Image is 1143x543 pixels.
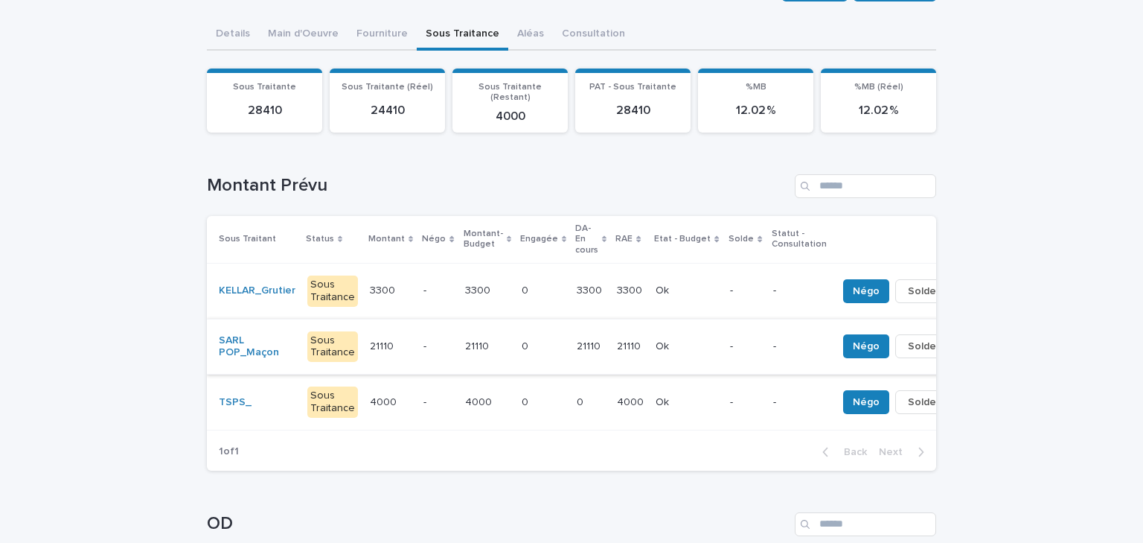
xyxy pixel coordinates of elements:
a: SARL POP_Maçon [219,334,295,360]
p: Solde [729,231,754,247]
p: 4000 [370,393,400,409]
p: - [730,285,761,297]
button: Solder [895,334,952,358]
tr: KELLAR_Grutier Sous Traitance33003300 -33003300 00 33003300 33003300 OkOk --NégoSolder [207,263,976,319]
span: %MB [746,83,766,92]
p: Négo [422,231,446,247]
span: Back [835,447,867,457]
p: Engagée [520,231,558,247]
p: 0 [577,393,586,409]
p: - [730,340,761,353]
p: RAE [615,231,633,247]
p: - [773,396,825,409]
p: - [423,285,452,297]
p: Statut - Consultation [772,226,827,253]
button: Négo [843,390,889,414]
p: 21110 [370,337,397,353]
p: - [773,285,825,297]
p: 12.02 % [707,104,804,118]
button: Négo [843,279,889,303]
p: 3300 [617,282,645,297]
button: Solder [895,390,952,414]
p: Ok [656,337,672,353]
button: Consultation [553,19,634,51]
span: Sous Traitante [233,83,296,92]
p: Montant-Budget [464,226,503,253]
button: Back [810,445,873,459]
p: 4000 [465,393,495,409]
p: 0 [522,282,531,297]
p: 21110 [577,337,603,353]
button: Sous Traitance [417,19,508,51]
tr: TSPS_ Sous Traitance40004000 -40004000 00 00 40004000 OkOk --NégoSolder [207,375,976,431]
span: Sous Traitante (Réel) [342,83,433,92]
h1: OD [207,513,789,535]
p: 0 [522,393,531,409]
p: 1 of 1 [207,434,251,470]
p: 12.02 % [830,104,927,118]
span: Négo [853,284,880,299]
p: 4000 [617,393,647,409]
span: Next [879,447,912,457]
span: Solder [908,395,940,410]
p: 0 [522,337,531,353]
p: - [773,340,825,353]
button: Main d'Oeuvre [259,19,348,51]
p: 4000 [461,109,559,124]
p: Status [306,231,334,247]
span: Solder [908,339,940,354]
p: Ok [656,393,672,409]
tr: SARL POP_Maçon Sous Traitance2111021110 -2111021110 00 2111021110 2111021110 OkOk --NégoSolder [207,319,976,375]
h1: Montant Prévu [207,175,789,197]
span: Sous Traitante (Restant) [478,83,542,102]
p: Ok [656,282,672,297]
a: TSPS_ [219,396,252,409]
p: 28410 [216,104,313,118]
p: DA-En cours [575,220,598,258]
p: 21110 [465,337,492,353]
p: 24410 [339,104,436,118]
span: Solder [908,284,940,299]
span: Négo [853,395,880,410]
input: Search [795,512,936,536]
button: Details [207,19,259,51]
span: PAT - Sous Traitante [589,83,676,92]
p: - [423,396,452,409]
p: - [730,396,761,409]
span: Négo [853,339,880,354]
p: Montant [368,231,405,247]
div: Sous Traitance [307,276,358,307]
button: Next [873,445,936,459]
p: Etat - Budget [654,231,711,247]
p: 3300 [370,282,398,297]
p: 28410 [584,104,682,118]
button: Fourniture [348,19,417,51]
p: 3300 [465,282,493,297]
button: Négo [843,334,889,358]
div: Sous Traitance [307,387,358,418]
p: - [423,340,452,353]
a: KELLAR_Grutier [219,285,295,297]
p: 3300 [577,282,605,297]
div: Sous Traitance [307,331,358,363]
input: Search [795,174,936,198]
button: Aléas [508,19,553,51]
p: Sous Traitant [219,231,276,247]
button: Solder [895,279,952,303]
p: 21110 [617,337,644,353]
span: %MB (Réel) [854,83,903,92]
